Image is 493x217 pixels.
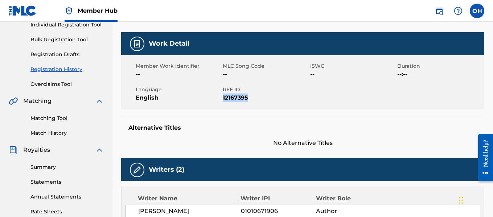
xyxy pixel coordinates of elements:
[470,4,484,18] div: User Menu
[30,178,104,186] a: Statements
[136,93,221,102] span: English
[454,7,463,15] img: help
[397,62,482,70] span: Duration
[223,70,308,79] span: --
[136,62,221,70] span: Member Work Identifier
[397,70,482,79] span: --:--
[30,66,104,73] a: Registration History
[136,86,221,93] span: Language
[241,194,316,203] div: Writer IPI
[138,207,241,216] span: [PERSON_NAME]
[435,7,444,15] img: search
[149,39,189,48] h5: Work Detail
[78,7,118,15] span: Member Hub
[9,146,17,154] img: Royalties
[30,36,104,43] a: Bulk Registration Tool
[149,166,184,174] h5: Writers (2)
[138,194,241,203] div: Writer Name
[23,146,50,154] span: Royalties
[30,129,104,137] a: Match History
[310,62,395,70] span: ISWC
[316,194,385,203] div: Writer Role
[23,97,52,105] span: Matching
[9,97,18,105] img: Matching
[316,207,384,216] span: Author
[223,86,308,93] span: REF ID
[136,70,221,79] span: --
[121,139,484,147] span: No Alternative Titles
[30,163,104,171] a: Summary
[473,132,493,184] iframe: Resource Center
[30,208,104,216] a: Rate Sheets
[30,80,104,88] a: Overclaims Tool
[133,166,141,174] img: Writers
[432,4,447,18] a: Public Search
[9,5,37,16] img: MLC Logo
[30,51,104,58] a: Registration Drafts
[65,7,73,15] img: Top Rightsholder
[133,39,141,48] img: Work Detail
[223,93,308,102] span: 12167395
[128,124,477,132] h5: Alternative Titles
[241,207,316,216] span: 01010671906
[223,62,308,70] span: MLC Song Code
[95,97,104,105] img: expand
[30,193,104,201] a: Annual Statements
[459,189,463,211] div: Drag
[457,182,493,217] iframe: Chat Widget
[30,114,104,122] a: Matching Tool
[451,4,465,18] div: Help
[30,21,104,29] a: Individual Registration Tool
[310,70,395,79] span: --
[95,146,104,154] img: expand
